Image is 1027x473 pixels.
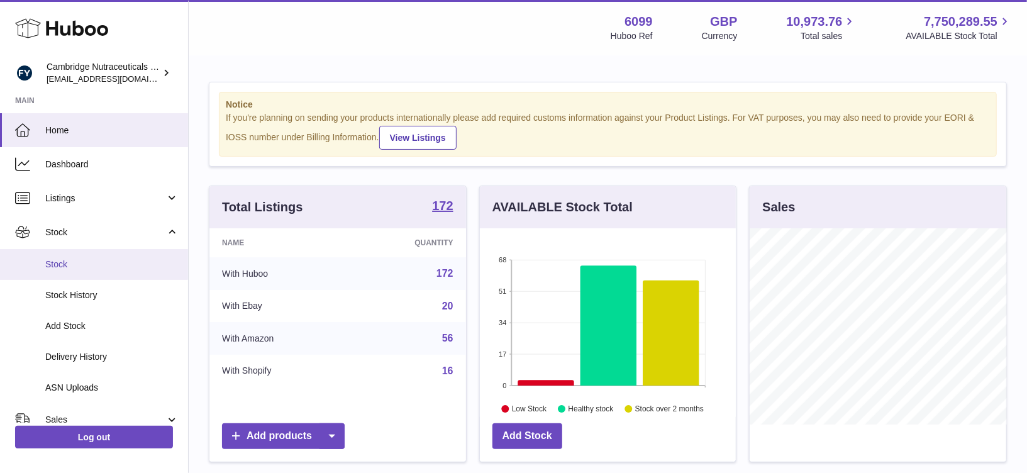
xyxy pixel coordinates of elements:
[47,74,185,84] span: [EMAIL_ADDRESS][DOMAIN_NAME]
[209,228,350,257] th: Name
[209,290,350,323] td: With Ebay
[15,426,173,448] a: Log out
[45,125,179,136] span: Home
[226,99,990,111] strong: Notice
[45,289,179,301] span: Stock History
[786,13,842,30] span: 10,973.76
[502,382,506,389] text: 0
[432,199,453,212] strong: 172
[512,404,547,413] text: Low Stock
[209,355,350,387] td: With Shopify
[45,351,179,363] span: Delivery History
[15,64,34,82] img: huboo@camnutra.com
[492,423,562,449] a: Add Stock
[45,226,165,238] span: Stock
[499,287,506,295] text: 51
[45,414,165,426] span: Sales
[47,61,160,85] div: Cambridge Nutraceuticals Ltd
[442,301,453,311] a: 20
[710,13,737,30] strong: GBP
[625,13,653,30] strong: 6099
[209,322,350,355] td: With Amazon
[350,228,466,257] th: Quantity
[209,257,350,290] td: With Huboo
[906,30,1012,42] span: AVAILABLE Stock Total
[499,256,506,264] text: 68
[442,333,453,343] a: 56
[226,112,990,150] div: If you're planning on sending your products internationally please add required customs informati...
[379,126,457,150] a: View Listings
[436,268,453,279] a: 172
[702,30,738,42] div: Currency
[568,404,614,413] text: Healthy stock
[801,30,857,42] span: Total sales
[924,13,997,30] span: 7,750,289.55
[45,259,179,270] span: Stock
[786,13,857,42] a: 10,973.76 Total sales
[222,199,303,216] h3: Total Listings
[611,30,653,42] div: Huboo Ref
[45,192,165,204] span: Listings
[442,365,453,376] a: 16
[45,382,179,394] span: ASN Uploads
[45,320,179,332] span: Add Stock
[762,199,795,216] h3: Sales
[492,199,633,216] h3: AVAILABLE Stock Total
[222,423,345,449] a: Add products
[432,199,453,214] a: 172
[499,350,506,358] text: 17
[635,404,704,413] text: Stock over 2 months
[906,13,1012,42] a: 7,750,289.55 AVAILABLE Stock Total
[45,159,179,170] span: Dashboard
[499,319,506,326] text: 34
